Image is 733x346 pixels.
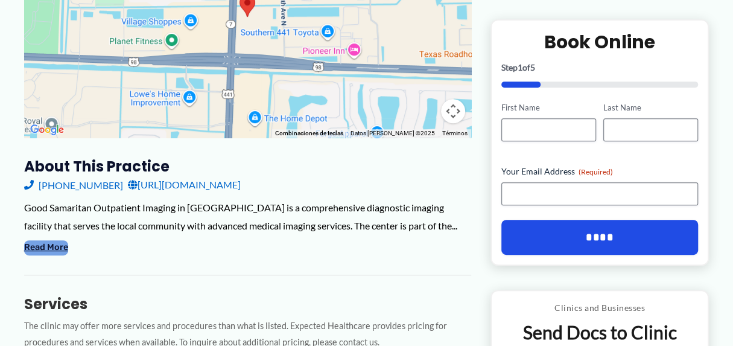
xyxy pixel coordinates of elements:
a: [PHONE_NUMBER] [24,176,123,194]
span: 5 [530,62,535,72]
h3: About this practice [24,157,471,176]
img: Google [27,122,67,138]
label: Your Email Address [501,165,699,178]
p: Send Docs to Clinic [501,321,699,344]
h2: Book Online [501,30,699,54]
button: Read More [24,240,68,255]
p: Clinics and Businesses [501,300,699,316]
a: Abre esta zona en Google Maps (se abre en una nueva ventana) [27,122,67,138]
label: Last Name [603,102,698,114]
a: Términos [442,130,468,136]
button: Controles de visualización del mapa [441,99,465,123]
span: Datos [PERSON_NAME] ©2025 [351,130,435,136]
span: (Required) [579,167,613,176]
p: Step of [501,63,699,72]
button: Combinaciones de teclas [275,129,343,138]
h3: Services [24,295,471,313]
label: First Name [501,102,596,114]
span: 1 [518,62,522,72]
a: [URL][DOMAIN_NAME] [128,176,241,194]
div: Good Samaritan Outpatient Imaging in [GEOGRAPHIC_DATA] is a comprehensive diagnostic imaging faci... [24,199,471,234]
